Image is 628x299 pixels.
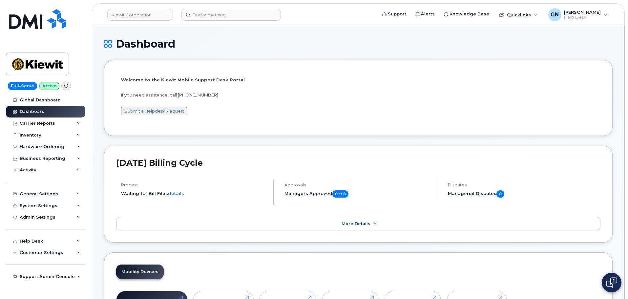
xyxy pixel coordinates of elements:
span: More Details [342,221,370,226]
span: 0 [496,190,504,198]
h2: [DATE] Billing Cycle [116,158,600,168]
p: If you need assistance, call [PHONE_NUMBER] [121,92,596,98]
li: Waiting for Bill Files [121,190,268,197]
h4: Process [121,182,268,187]
img: Open chat [606,277,617,288]
span: 0 of 0 [332,190,348,198]
a: Mobility Devices [116,265,164,279]
a: Submit a Helpdesk Request [125,108,184,114]
button: Submit a Helpdesk Request [121,107,187,115]
h4: Approvals [284,182,431,187]
a: details [168,191,184,196]
h4: Disputes [448,182,600,187]
p: Welcome to the Kiewit Mobile Support Desk Portal [121,77,596,83]
h5: Managers Approved [284,190,431,198]
h5: Managerial Disputes [448,190,600,198]
h1: Dashboard [104,38,613,50]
